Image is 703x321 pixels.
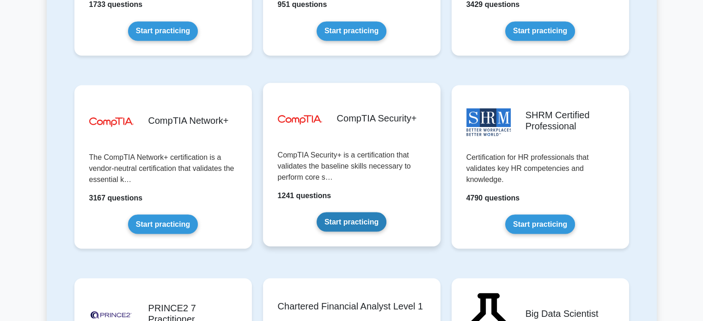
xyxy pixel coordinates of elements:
a: Start practicing [128,214,198,234]
a: Start practicing [505,214,575,234]
a: Start practicing [317,212,386,231]
a: Start practicing [505,21,575,41]
a: Start practicing [317,21,386,41]
a: Start practicing [128,21,198,41]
